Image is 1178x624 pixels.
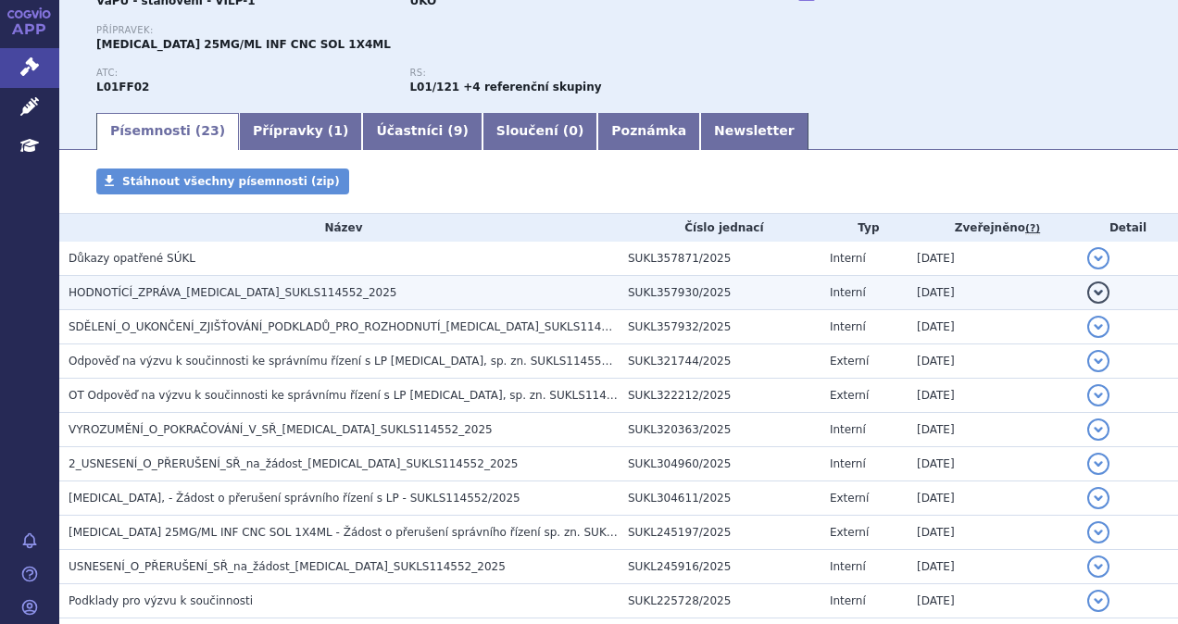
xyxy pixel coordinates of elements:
[619,550,821,584] td: SUKL245916/2025
[1087,487,1109,509] button: detail
[619,447,821,481] td: SUKL304960/2025
[908,447,1078,481] td: [DATE]
[1087,384,1109,406] button: detail
[700,113,808,150] a: Newsletter
[96,168,349,194] a: Stáhnout všechny písemnosti (zip)
[908,584,1078,618] td: [DATE]
[908,344,1078,379] td: [DATE]
[96,38,391,51] span: [MEDICAL_DATA] 25MG/ML INF CNC SOL 1X4ML
[69,526,694,539] span: KEYTRUDA 25MG/ML INF CNC SOL 1X4ML - Žádost o přerušení správního řízení sp. zn. SUKLS114552/2025
[69,320,657,333] span: SDĚLENÍ_O_UKONČENÍ_ZJIŠŤOVÁNÍ_PODKLADŮ_PRO_ROZHODNUTÍ_KEYTRUDA_SUKLS114552_2025
[1087,316,1109,338] button: detail
[1087,555,1109,578] button: detail
[908,214,1078,242] th: Zveřejněno
[908,379,1078,413] td: [DATE]
[1078,214,1178,242] th: Detail
[1025,222,1040,235] abbr: (?)
[830,492,869,505] span: Externí
[69,423,493,436] span: VYROZUMĚNÍ_O_POKRAČOVÁNÍ_V_SŘ_KEYTRUDA_SUKLS114552_2025
[619,214,821,242] th: Číslo jednací
[69,457,518,470] span: 2_USNESENÍ_O_PŘERUŠENÍ_SŘ_na_žádost_KEYTRUDA_SUKLS114552_2025
[1087,350,1109,372] button: detail
[908,481,1078,516] td: [DATE]
[362,113,482,150] a: Účastníci (9)
[619,413,821,447] td: SUKL320363/2025
[830,560,866,573] span: Interní
[830,389,869,402] span: Externí
[619,379,821,413] td: SUKL322212/2025
[908,550,1078,584] td: [DATE]
[830,423,866,436] span: Interní
[69,389,818,402] span: OT Odpověď na výzvu k součinnosti ke správnímu řízení s LP Keytruda, sp. zn. SUKLS114552/2025 - Č...
[1087,590,1109,612] button: detail
[830,355,869,368] span: Externí
[69,594,253,607] span: Podklady pro výzvu k součinnosti
[122,175,340,188] span: Stáhnout všechny písemnosti (zip)
[908,413,1078,447] td: [DATE]
[908,310,1078,344] td: [DATE]
[619,481,821,516] td: SUKL304611/2025
[69,286,397,299] span: HODNOTÍCÍ_ZPRÁVA_KEYTRUDA_SUKLS114552_2025
[619,516,821,550] td: SUKL245197/2025
[69,560,506,573] span: USNESENÍ_O_PŘERUŠENÍ_SŘ_na_žádost_KEYTRUDA_SUKLS114552_2025
[619,310,821,344] td: SUKL357932/2025
[569,123,578,138] span: 0
[1087,521,1109,543] button: detail
[463,81,601,94] strong: +4 referenční skupiny
[830,320,866,333] span: Interní
[96,25,723,36] p: Přípravek:
[821,214,908,242] th: Typ
[333,123,343,138] span: 1
[830,594,866,607] span: Interní
[830,286,866,299] span: Interní
[239,113,362,150] a: Přípravky (1)
[908,516,1078,550] td: [DATE]
[1087,247,1109,269] button: detail
[908,242,1078,276] td: [DATE]
[619,584,821,618] td: SUKL225728/2025
[69,492,520,505] span: KEYTRUDA, - Žádost o přerušení správního řízení s LP - SUKLS114552/2025
[69,355,685,368] span: Odpověď na výzvu k součinnosti ke správnímu řízení s LP Keytruda, sp. zn. SUKLS114552/2025 - část 1
[619,242,821,276] td: SUKL357871/2025
[1087,453,1109,475] button: detail
[201,123,219,138] span: 23
[409,68,704,79] p: RS:
[830,457,866,470] span: Interní
[1087,281,1109,304] button: detail
[482,113,597,150] a: Sloučení (0)
[96,113,239,150] a: Písemnosti (23)
[69,252,195,265] span: Důkazy opatřené SÚKL
[830,526,869,539] span: Externí
[830,252,866,265] span: Interní
[96,68,391,79] p: ATC:
[619,276,821,310] td: SUKL357930/2025
[597,113,700,150] a: Poznámka
[59,214,619,242] th: Název
[908,276,1078,310] td: [DATE]
[619,344,821,379] td: SUKL321744/2025
[409,81,459,94] strong: pembrolizumab
[454,123,463,138] span: 9
[96,81,149,94] strong: PEMBROLIZUMAB
[1087,418,1109,441] button: detail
